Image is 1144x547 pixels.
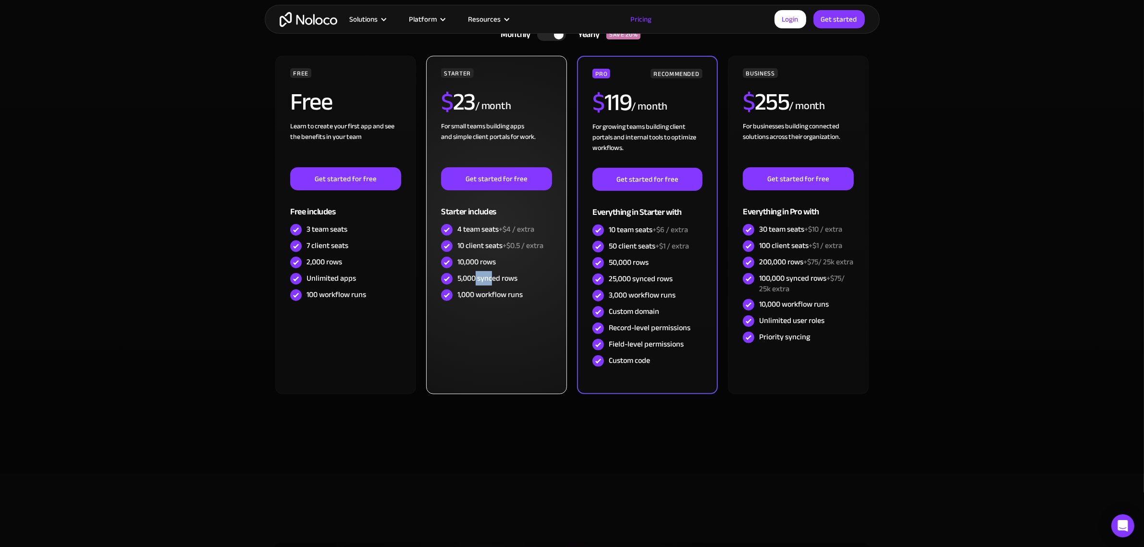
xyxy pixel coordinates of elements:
[290,167,401,190] a: Get started for free
[813,10,865,28] a: Get started
[743,167,853,190] a: Get started for free
[652,223,688,237] span: +$6 / extra
[759,224,842,235] div: 30 team seats
[775,10,806,28] a: Login
[743,79,755,124] span: $
[759,332,810,342] div: Priority syncing
[349,13,378,25] div: Solutions
[743,121,853,167] div: For businesses building connected solutions across their organization. ‍
[566,27,606,42] div: Yearly
[804,222,842,236] span: +$10 / extra
[457,240,543,251] div: 10 client seats
[809,238,842,253] span: +$1 / extra
[789,99,825,114] div: / month
[609,290,676,300] div: 3,000 workflow runs
[759,273,853,294] div: 100,000 synced rows
[290,68,311,78] div: FREE
[441,79,453,124] span: $
[441,167,552,190] a: Get started for free
[592,168,702,191] a: Get started for free
[475,99,511,114] div: / month
[609,323,690,333] div: Record-level permissions
[609,355,650,366] div: Custom code
[592,69,610,78] div: PRO
[592,122,702,168] div: For growing teams building client portals and internal tools to optimize workflows.
[503,238,543,253] span: +$0.5 / extra
[307,240,348,251] div: 7 client seats
[499,222,534,236] span: +$4 / extra
[592,90,631,114] h2: 119
[290,90,332,114] h2: Free
[457,289,523,300] div: 1,000 workflow runs
[759,257,853,267] div: 200,000 rows
[409,13,437,25] div: Platform
[280,12,337,27] a: home
[290,190,401,222] div: Free includes
[441,90,475,114] h2: 23
[759,271,845,296] span: +$75/ 25k extra
[803,255,853,269] span: +$75/ 25k extra
[759,315,824,326] div: Unlimited user roles
[609,339,684,349] div: Field-level permissions
[441,68,473,78] div: STARTER
[489,27,538,42] div: Monthly
[441,190,552,222] div: Starter includes
[743,90,789,114] h2: 255
[307,273,356,284] div: Unlimited apps
[457,257,496,267] div: 10,000 rows
[307,289,366,300] div: 100 workflow runs
[631,99,667,114] div: / month
[655,239,689,253] span: +$1 / extra
[618,13,664,25] a: Pricing
[606,30,640,39] div: SAVE 20%
[609,273,673,284] div: 25,000 synced rows
[592,191,702,222] div: Everything in Starter with
[609,241,689,251] div: 50 client seats
[468,13,501,25] div: Resources
[609,306,659,317] div: Custom domain
[743,68,777,78] div: BUSINESS
[457,224,534,235] div: 4 team seats
[592,80,604,125] span: $
[609,257,649,268] div: 50,000 rows
[397,13,456,25] div: Platform
[456,13,520,25] div: Resources
[290,121,401,167] div: Learn to create your first app and see the benefits in your team ‍
[759,240,842,251] div: 100 client seats
[1111,514,1134,537] div: Open Intercom Messenger
[307,224,347,235] div: 3 team seats
[457,273,517,284] div: 5,000 synced rows
[337,13,397,25] div: Solutions
[441,121,552,167] div: For small teams building apps and simple client portals for work. ‍
[743,190,853,222] div: Everything in Pro with
[759,299,829,310] div: 10,000 workflow runs
[609,224,688,235] div: 10 team seats
[651,69,702,78] div: RECOMMENDED
[307,257,342,267] div: 2,000 rows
